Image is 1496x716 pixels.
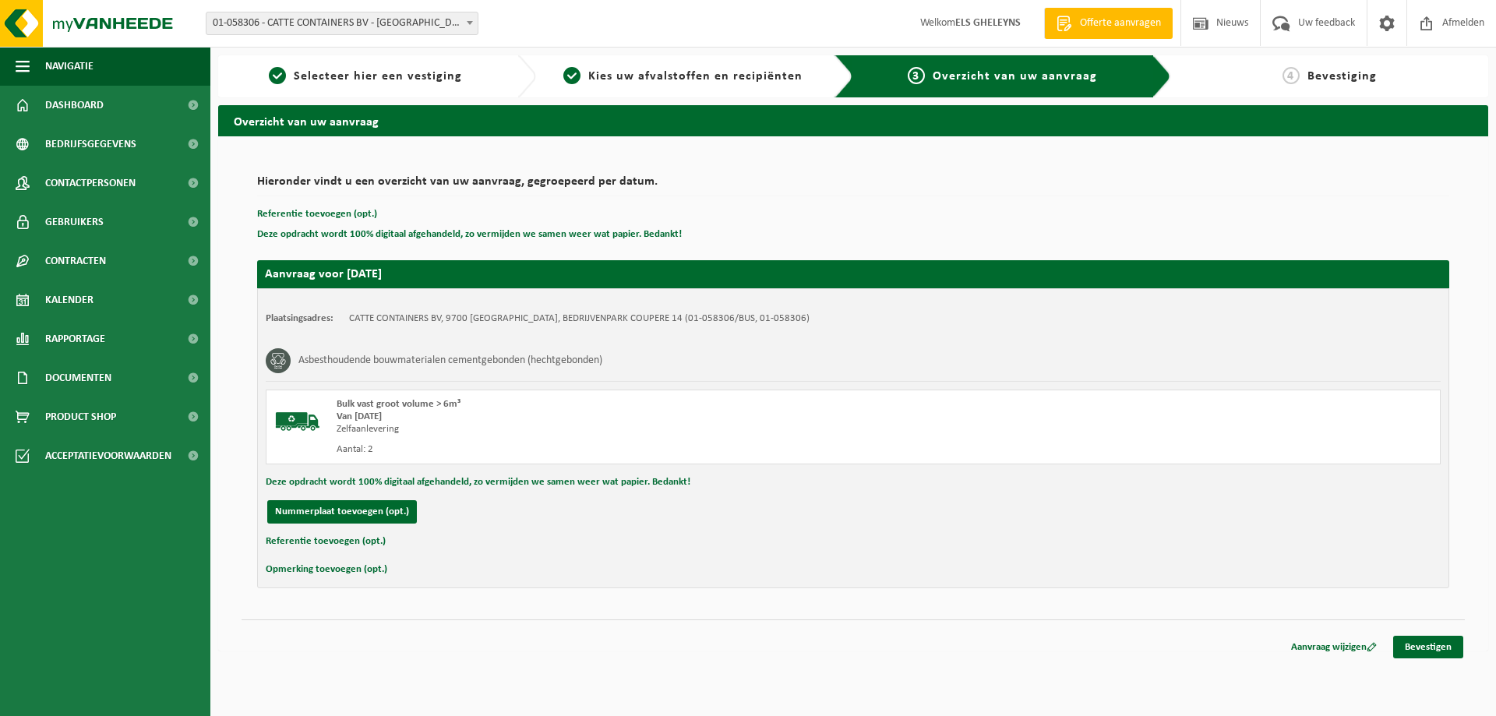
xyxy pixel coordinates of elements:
span: 3 [908,67,925,84]
span: Bevestiging [1307,70,1377,83]
span: 01-058306 - CATTE CONTAINERS BV - OUDENAARDE [206,12,478,35]
span: 01-058306 - CATTE CONTAINERS BV - OUDENAARDE [206,12,478,34]
span: Overzicht van uw aanvraag [933,70,1097,83]
span: Rapportage [45,319,105,358]
button: Deze opdracht wordt 100% digitaal afgehandeld, zo vermijden we samen weer wat papier. Bedankt! [257,224,682,245]
span: 2 [563,67,580,84]
span: Product Shop [45,397,116,436]
span: Kies uw afvalstoffen en recipiënten [588,70,803,83]
span: Documenten [45,358,111,397]
a: 2Kies uw afvalstoffen en recipiënten [544,67,823,86]
button: Referentie toevoegen (opt.) [266,531,386,552]
button: Opmerking toevoegen (opt.) [266,559,387,580]
h2: Overzicht van uw aanvraag [218,105,1488,136]
h2: Hieronder vindt u een overzicht van uw aanvraag, gegroepeerd per datum. [257,175,1449,196]
div: Zelfaanlevering [337,423,916,436]
a: Aanvraag wijzigen [1279,636,1388,658]
h3: Asbesthoudende bouwmaterialen cementgebonden (hechtgebonden) [298,348,602,373]
button: Referentie toevoegen (opt.) [257,204,377,224]
span: 1 [269,67,286,84]
strong: Aanvraag voor [DATE] [265,268,382,280]
span: Bedrijfsgegevens [45,125,136,164]
span: Offerte aanvragen [1076,16,1165,31]
a: 1Selecteer hier een vestiging [226,67,505,86]
span: 4 [1283,67,1300,84]
button: Nummerplaat toevoegen (opt.) [267,500,417,524]
strong: Plaatsingsadres: [266,313,333,323]
img: BL-SO-LV.png [274,398,321,445]
td: CATTE CONTAINERS BV, 9700 [GEOGRAPHIC_DATA], BEDRIJVENPARK COUPERE 14 (01-058306/BUS, 01-058306) [349,312,810,325]
span: Navigatie [45,47,93,86]
span: Selecteer hier een vestiging [294,70,462,83]
div: Aantal: 2 [337,443,916,456]
strong: ELS GHELEYNS [955,17,1021,29]
span: Dashboard [45,86,104,125]
span: Kalender [45,280,93,319]
span: Bulk vast groot volume > 6m³ [337,399,460,409]
strong: Van [DATE] [337,411,382,421]
span: Acceptatievoorwaarden [45,436,171,475]
button: Deze opdracht wordt 100% digitaal afgehandeld, zo vermijden we samen weer wat papier. Bedankt! [266,472,690,492]
a: Offerte aanvragen [1044,8,1173,39]
a: Bevestigen [1393,636,1463,658]
span: Contactpersonen [45,164,136,203]
span: Gebruikers [45,203,104,242]
span: Contracten [45,242,106,280]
